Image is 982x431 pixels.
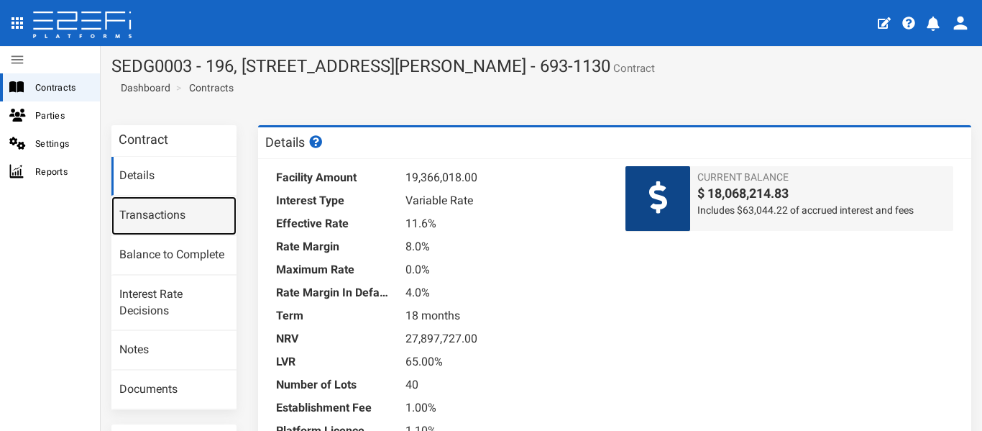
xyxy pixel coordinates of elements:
dt: Term [276,304,391,327]
dt: Rate Margin In Default [276,281,391,304]
dd: 19,366,018.00 [405,166,604,189]
span: Parties [35,107,88,124]
dd: 0.0% [405,258,604,281]
dd: 27,897,727.00 [405,327,604,350]
small: Contract [610,63,655,74]
a: Details [111,157,237,196]
span: Settings [35,135,88,152]
dd: 1.00% [405,396,604,419]
dd: 8.0% [405,235,604,258]
dt: Number of Lots [276,373,391,396]
dt: Establishment Fee [276,396,391,419]
a: Dashboard [115,81,170,95]
a: Interest Rate Decisions [111,276,237,331]
dt: Rate Margin [276,235,391,258]
dt: Facility Amount [276,166,391,189]
a: Balance to Complete [111,236,237,275]
a: Documents [111,371,237,409]
dd: 11.6% [405,212,604,235]
dt: Maximum Rate [276,258,391,281]
dd: 40 [405,373,604,396]
dt: LVR [276,350,391,373]
dt: Interest Type [276,189,391,212]
h3: Contract [119,133,168,146]
a: Contracts [189,81,234,95]
dd: 65.00% [405,350,604,373]
a: Transactions [111,196,237,235]
h3: Details [265,135,324,149]
span: Current Balance [697,170,946,184]
span: Contracts [35,79,88,96]
dt: Effective Rate [276,212,391,235]
span: Includes $63,044.22 of accrued interest and fees [697,203,946,217]
span: Reports [35,163,88,180]
dd: Variable Rate [405,189,604,212]
span: $ 18,068,214.83 [697,184,946,203]
dt: NRV [276,327,391,350]
a: Notes [111,331,237,370]
dd: 18 months [405,304,604,327]
h1: SEDG0003 - 196, [STREET_ADDRESS][PERSON_NAME] - 693-1130 [111,57,971,76]
dd: 4.0% [405,281,604,304]
span: Dashboard [115,82,170,94]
